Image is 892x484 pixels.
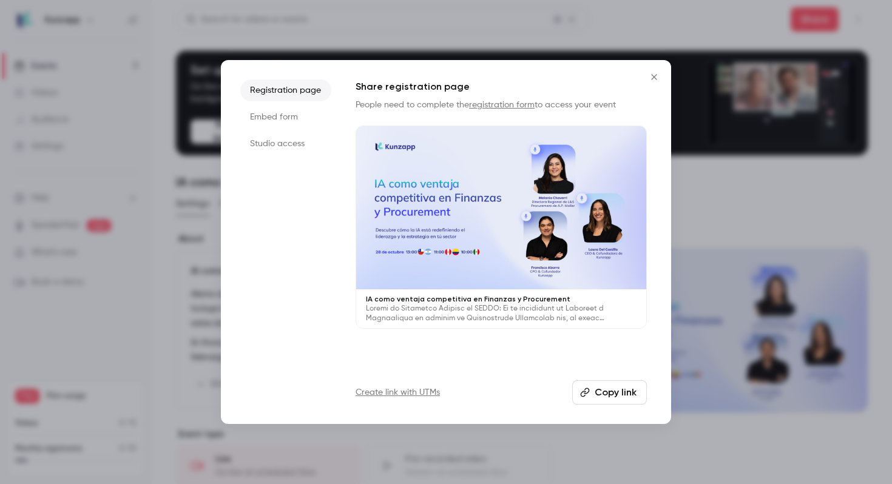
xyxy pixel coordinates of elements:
a: registration form [469,101,535,109]
a: Create link with UTMs [356,386,440,398]
a: IA como ventaja competitiva en Finanzas y ProcurementLoremi do Sitametco Adipisc el SEDDO: Ei te ... [356,126,647,329]
p: IA como ventaja competitiva en Finanzas y Procurement [366,294,637,304]
li: Embed form [240,106,331,128]
button: Copy link [572,380,647,405]
h1: Share registration page [356,79,647,94]
p: Loremi do Sitametco Adipisc el SEDDO: Ei te incididunt ut Laboreet d Magnaaliqua en adminim ve Qu... [366,304,637,323]
button: Close [642,65,666,89]
li: Registration page [240,79,331,101]
li: Studio access [240,133,331,155]
p: People need to complete the to access your event [356,99,647,111]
